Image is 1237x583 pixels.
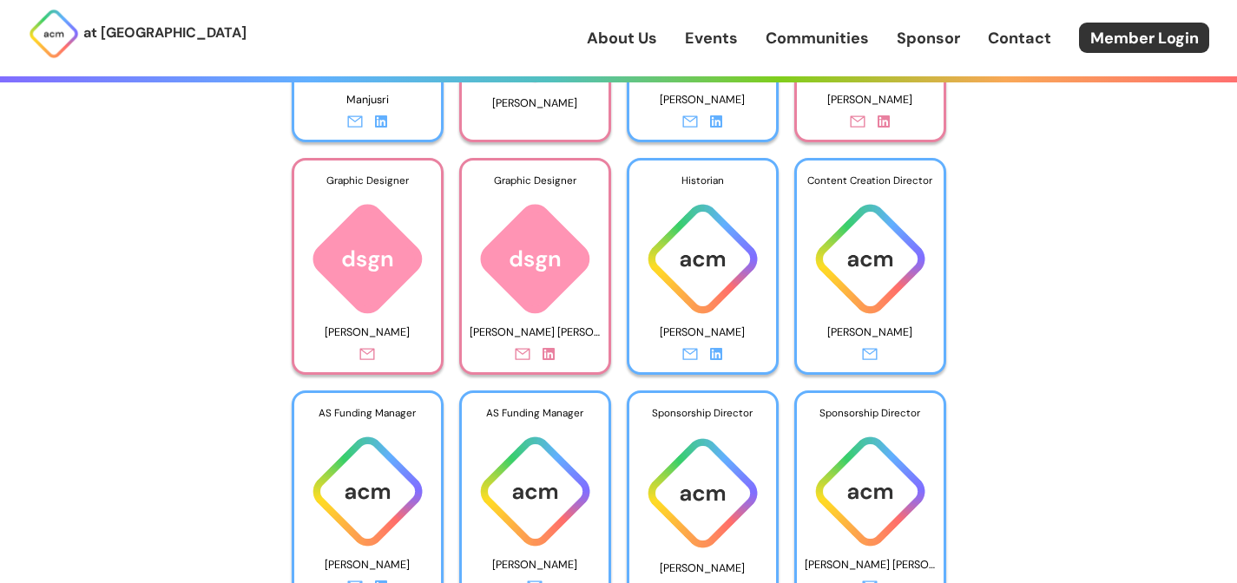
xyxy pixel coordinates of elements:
[685,27,738,49] a: Events
[302,87,433,114] p: Manjusri
[897,27,960,49] a: Sponsor
[28,8,80,60] img: ACM Logo
[797,200,944,318] img: ACM logo
[629,434,776,553] img: ACM logo
[302,319,433,346] p: [PERSON_NAME]
[805,319,936,346] p: [PERSON_NAME]
[462,200,609,318] img: ACM logo
[637,555,768,580] p: [PERSON_NAME]
[797,393,944,433] div: Sponsorship Director
[294,200,441,318] img: ACM logo
[766,27,869,49] a: Communities
[1079,23,1209,53] a: Member Login
[294,432,441,551] img: ACM logo
[988,27,1051,49] a: Contact
[470,90,601,115] p: [PERSON_NAME]
[470,552,601,579] p: [PERSON_NAME]
[629,200,776,318] img: ACM logo
[294,393,441,433] div: AS Funding Manager
[294,160,441,200] div: Graphic Designer
[587,27,657,49] a: About Us
[629,393,776,434] div: Sponsorship Director
[805,552,936,579] p: [PERSON_NAME] [PERSON_NAME]
[462,393,609,433] div: AS Funding Manager
[462,160,609,200] div: Graphic Designer
[629,160,776,200] div: Historian
[797,432,944,551] img: ACM logo
[805,87,936,114] p: [PERSON_NAME]
[462,432,609,551] img: ACM logo
[470,319,601,346] p: [PERSON_NAME] [PERSON_NAME]
[637,319,768,346] p: [PERSON_NAME]
[28,8,247,60] a: at [GEOGRAPHIC_DATA]
[637,87,768,114] p: [PERSON_NAME]
[302,552,433,579] p: [PERSON_NAME]
[83,22,247,44] p: at [GEOGRAPHIC_DATA]
[797,160,944,200] div: Content Creation Director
